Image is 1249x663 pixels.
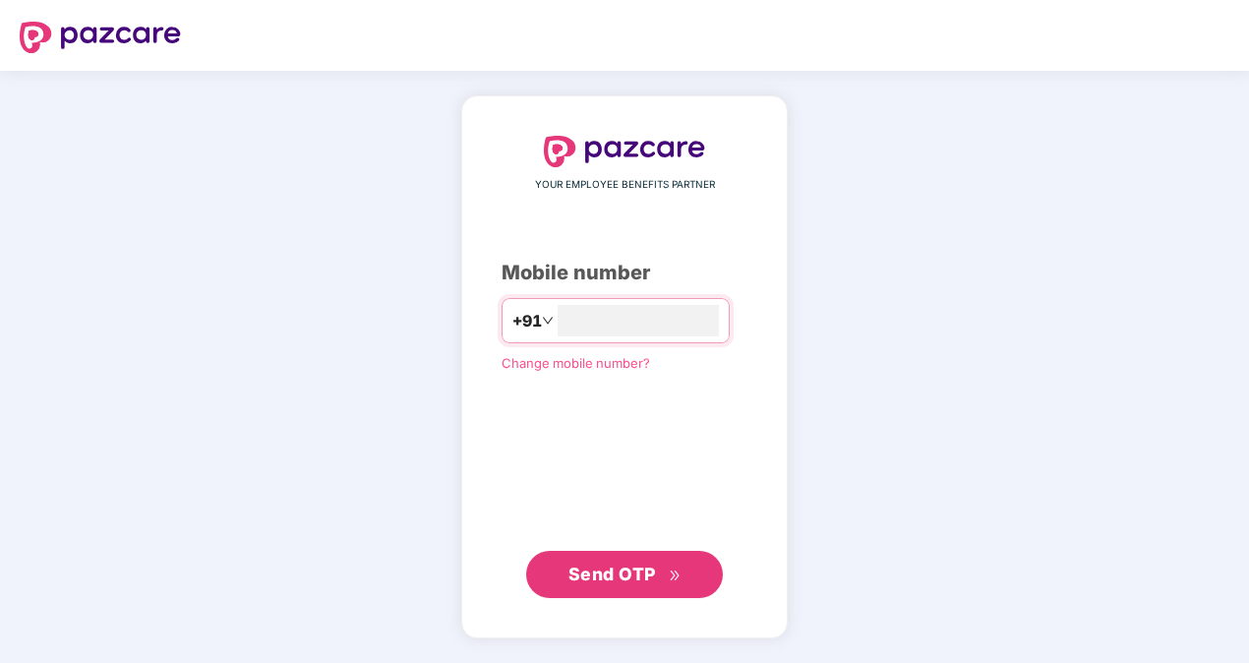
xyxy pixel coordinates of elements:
[542,315,554,327] span: down
[512,309,542,333] span: +91
[544,136,705,167] img: logo
[669,570,682,582] span: double-right
[568,564,656,584] span: Send OTP
[535,177,715,193] span: YOUR EMPLOYEE BENEFITS PARTNER
[20,22,181,53] img: logo
[502,258,747,288] div: Mobile number
[502,355,650,371] a: Change mobile number?
[526,551,723,598] button: Send OTPdouble-right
